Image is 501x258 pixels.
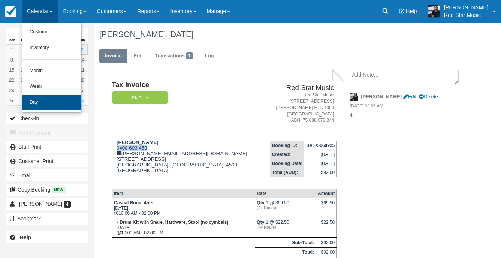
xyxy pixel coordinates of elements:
[19,201,62,207] span: [PERSON_NAME]
[99,30,464,39] h1: [PERSON_NAME],
[6,213,88,225] button: Bookmark
[419,94,438,99] a: Delete
[6,55,18,65] a: 8
[6,231,88,243] a: Help
[350,112,464,119] p: 4
[22,63,81,79] a: Month
[22,94,81,110] a: Day
[18,36,29,45] th: Tue
[64,201,71,208] span: 4
[265,92,334,124] address: Red Star Music [STREET_ADDRESS] [PERSON_NAME] Hills 4006 [GEOGRAPHIC_DATA] ABN: 75 688 078 244
[52,187,66,193] span: New
[257,220,266,225] strong: Qty
[270,168,304,177] th: Total (AUD):
[6,112,88,124] button: Check-in
[128,49,148,63] a: Edit
[22,22,82,112] ul: Calendar
[112,91,168,104] em: Paid
[306,143,335,148] strong: BVTX-060925
[6,127,88,139] button: Add Payment
[6,85,18,95] a: 29
[6,95,18,105] a: 6
[257,205,314,210] em: (4+ Hours)
[304,150,337,159] td: [DATE]
[316,189,337,198] th: Amount
[6,155,88,167] a: Customer Print
[265,84,334,92] h2: Red Star Music
[444,4,488,11] p: [PERSON_NAME]
[270,150,304,159] th: Created:
[399,9,404,14] i: Help
[403,94,416,99] a: Edit
[255,218,316,238] td: 1 @ $22.50
[112,81,262,89] h1: Tax Invoice
[304,168,337,177] td: $92.00
[6,45,18,55] a: 1
[18,55,29,65] a: 9
[112,139,262,183] div: 0408 603 453 [PERSON_NAME][EMAIL_ADDRESS][DOMAIN_NAME] [STREET_ADDRESS] [GEOGRAPHIC_DATA], [GEOGR...
[149,49,199,63] a: Transactions1
[270,159,304,168] th: Booking Date:
[114,200,153,205] strong: Casual Room 4hrs
[257,200,266,205] strong: Qty
[6,65,18,75] a: 15
[76,75,88,85] a: 28
[255,247,316,256] th: Total:
[18,85,29,95] a: 30
[18,75,29,85] a: 23
[255,189,316,198] th: Rate
[112,189,255,198] th: Item
[361,94,402,99] strong: [PERSON_NAME]
[18,65,29,75] a: 16
[99,49,127,63] a: Invoice
[186,52,193,59] span: 1
[5,6,16,17] img: checkfront-main-nav-mini-logo.png
[117,139,159,145] strong: [PERSON_NAME]
[112,198,255,218] td: [DATE] 10:00 AM - 02:00 PM
[406,8,417,14] span: Help
[120,220,228,225] strong: Drum Kit with Snare, Hardware, Stool (no cymbals)
[6,198,88,210] a: [PERSON_NAME] 4
[76,55,88,65] a: 14
[76,85,88,95] a: 5
[316,247,337,256] td: $92.00
[270,141,304,150] th: Booking ID:
[112,91,166,105] a: Paid
[6,141,88,153] a: Staff Print
[18,45,29,55] a: 2
[428,5,440,17] img: A1
[6,75,18,85] a: 22
[444,11,488,19] p: Red Star Music
[76,65,88,75] a: 21
[112,218,255,238] td: [DATE] 10:00 AM - 02:00 PM
[22,40,81,56] a: Inventory
[6,184,88,196] button: Copy Booking New
[318,200,335,211] div: $69.50
[350,103,464,111] em: [DATE] 09:06 AM
[18,95,29,105] a: 7
[199,49,220,63] a: Log
[20,234,31,240] b: Help
[318,220,335,231] div: $22.50
[6,36,18,45] th: Mon
[255,198,316,218] td: 1 @ $69.50
[22,24,81,40] a: Customer
[168,30,193,39] span: [DATE]
[76,36,88,45] th: Sun
[76,95,88,105] a: 12
[76,45,88,55] a: 7
[22,79,81,94] a: Week
[257,225,314,229] em: (4+ Hours)
[255,238,316,247] th: Sub-Total:
[316,238,337,247] td: $92.00
[6,169,88,181] button: Email
[304,159,337,168] td: [DATE]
